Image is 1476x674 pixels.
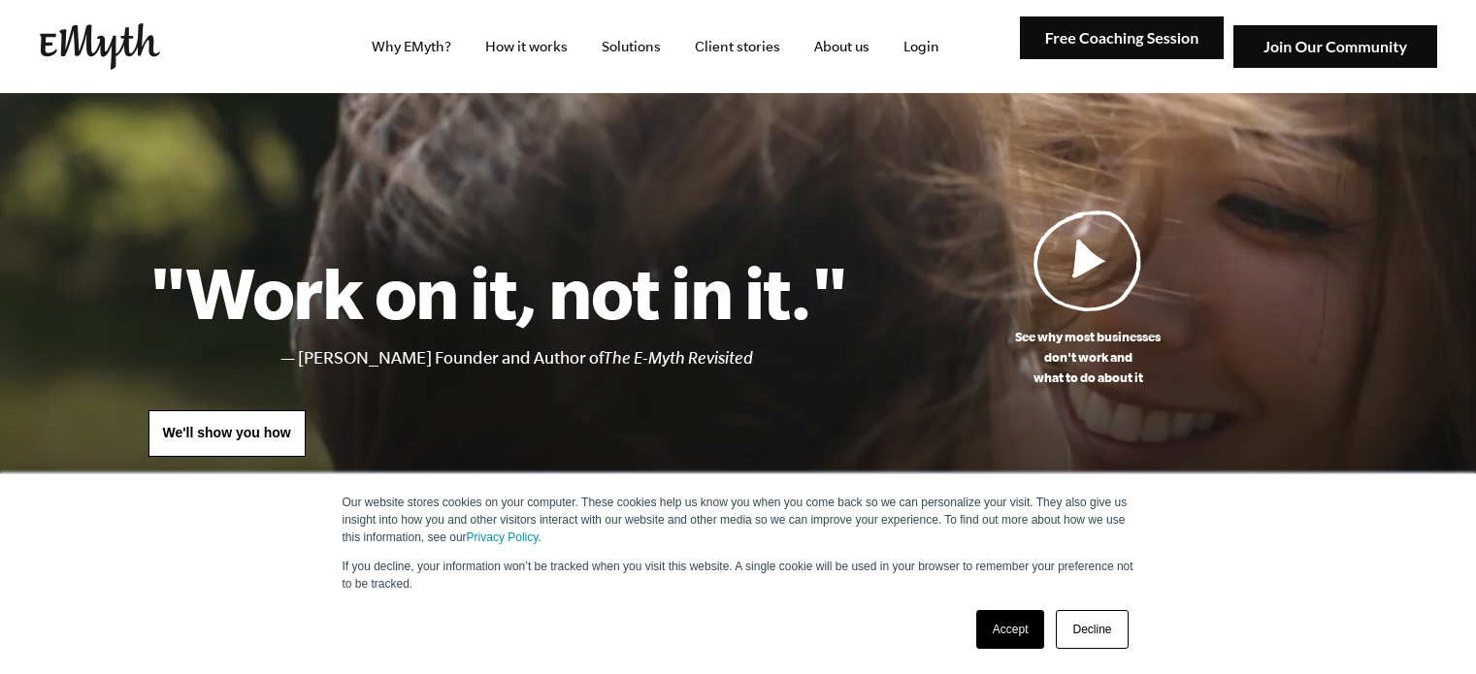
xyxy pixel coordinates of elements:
[848,209,1328,388] a: See why most businessesdon't work andwhat to do about it
[343,558,1134,593] p: If you decline, your information won’t be tracked when you visit this website. A single cookie wi...
[1033,209,1142,311] img: Play Video
[467,530,539,544] a: Privacy Policy
[1379,581,1476,674] iframe: Chat Widget
[604,348,753,368] i: The E-Myth Revisited
[976,610,1045,649] a: Accept
[1020,16,1224,60] img: Free Coaching Session
[148,249,848,335] h1: "Work on it, not in it."
[148,410,306,457] a: We'll show you how
[40,23,160,70] img: EMyth
[163,425,291,440] span: We'll show you how
[848,327,1328,388] p: See why most businesses don't work and what to do about it
[298,344,848,372] li: [PERSON_NAME] Founder and Author of
[1233,25,1437,69] img: Join Our Community
[343,494,1134,546] p: Our website stores cookies on your computer. These cookies help us know you when you come back so...
[1056,610,1128,649] a: Decline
